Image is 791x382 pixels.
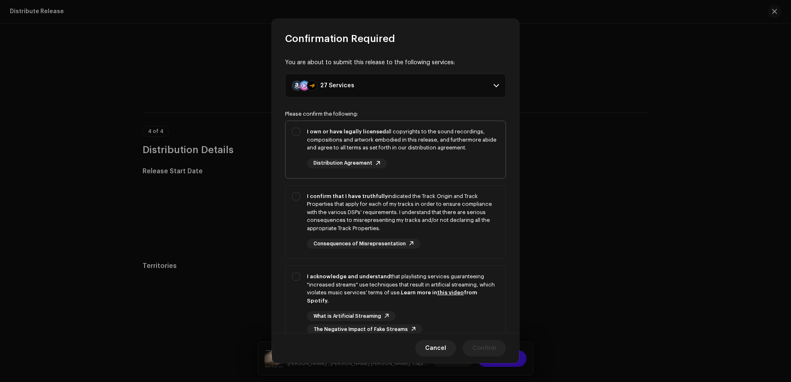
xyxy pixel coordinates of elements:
[437,290,464,295] a: this video
[463,340,506,356] button: Confirm
[320,82,354,89] div: 27 Services
[314,314,381,319] span: What is Artificial Streaming
[285,266,506,345] p-togglebutton: I acknowledge and understandthat playlisting services guaranteeing "increased streams" use techni...
[285,74,506,98] p-accordion-header: 27 Services
[307,192,499,233] div: indicated the Track Origin and Track Properties that apply for each of my tracks in order to ensu...
[285,121,506,179] p-togglebutton: I own or have legally licensedall copyrights to the sound recordings, compositions and artwork em...
[285,185,506,259] p-togglebutton: I confirm that I have truthfullyindicated the Track Origin and Track Properties that apply for ea...
[314,161,372,166] span: Distribution Agreement
[307,193,388,199] strong: I confirm that I have truthfully
[473,340,496,356] span: Confirm
[307,129,386,134] strong: I own or have legally licensed
[314,327,408,332] span: The Negative Impact of Fake Streams
[285,111,506,117] div: Please confirm the following:
[307,290,477,303] strong: Learn more in from Spotify.
[307,128,499,152] div: all copyrights to the sound recordings, compositions and artwork embodied in this release, and fu...
[425,340,446,356] span: Cancel
[307,274,391,279] strong: I acknowledge and understand
[415,340,456,356] button: Cancel
[314,241,406,247] span: Consequences of Misrepresentation
[285,58,506,67] div: You are about to submit this release to the following services:
[307,273,499,305] div: that playlisting services guaranteeing "increased streams" use techniques that result in artifici...
[285,32,395,45] span: Confirmation Required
